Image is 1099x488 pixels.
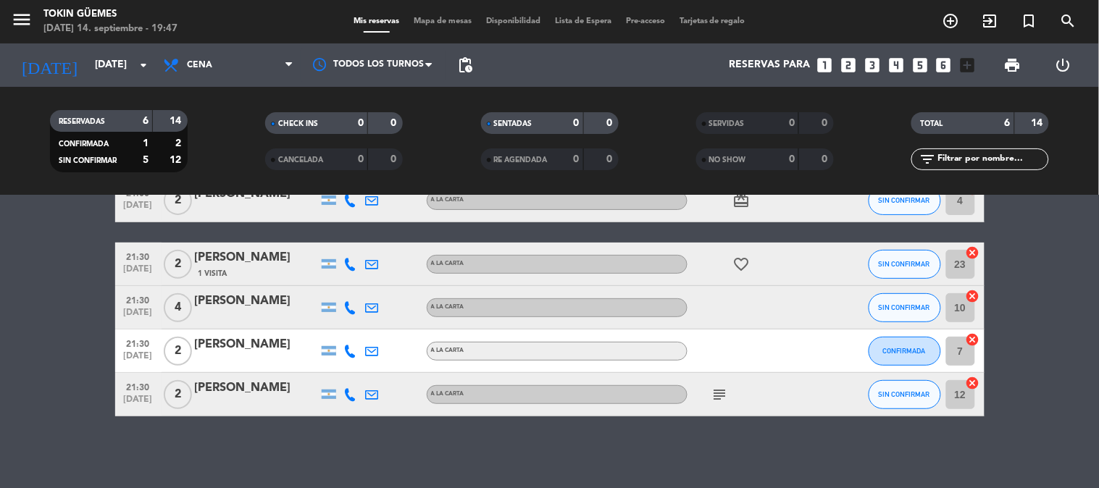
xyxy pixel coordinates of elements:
[120,395,156,411] span: [DATE]
[43,7,177,22] div: Tokin Güemes
[135,56,152,74] i: arrow_drop_down
[120,248,156,264] span: 21:30
[733,192,751,209] i: card_giftcard
[1032,118,1046,128] strong: 14
[1004,56,1021,74] span: print
[164,250,192,279] span: 2
[887,56,906,75] i: looks_4
[789,118,795,128] strong: 0
[59,140,109,148] span: CONFIRMADA
[358,118,364,128] strong: 0
[187,60,212,70] span: Cena
[789,154,795,164] strong: 0
[911,56,929,75] i: looks_5
[11,49,88,81] i: [DATE]
[709,120,745,127] span: SERVIDAS
[278,156,323,164] span: CANCELADA
[120,201,156,217] span: [DATE]
[195,335,318,354] div: [PERSON_NAME]
[822,154,830,164] strong: 0
[59,118,105,125] span: RESERVADAS
[1005,118,1011,128] strong: 6
[431,197,464,203] span: A LA CARTA
[164,380,192,409] span: 2
[1060,12,1077,30] i: search
[175,138,184,148] strong: 2
[431,261,464,266] span: A LA CARTA
[120,264,156,281] span: [DATE]
[966,376,980,390] i: cancel
[494,120,532,127] span: SENTADAS
[143,116,149,126] strong: 6
[11,9,33,35] button: menu
[164,186,192,215] span: 2
[574,118,580,128] strong: 0
[879,196,930,204] span: SIN CONFIRMAR
[920,120,943,127] span: TOTAL
[120,351,156,368] span: [DATE]
[479,17,548,25] span: Disponibilidad
[879,303,930,311] span: SIN CONFIRMAR
[606,118,615,128] strong: 0
[170,116,184,126] strong: 14
[574,154,580,164] strong: 0
[195,248,318,267] div: [PERSON_NAME]
[278,120,318,127] span: CHECK INS
[733,256,751,273] i: favorite_border
[431,304,464,310] span: A LA CARTA
[195,292,318,311] div: [PERSON_NAME]
[199,268,227,279] span: 1 Visita
[406,17,479,25] span: Mapa de mesas
[431,348,464,353] span: A LA CARTA
[966,245,980,260] i: cancel
[358,154,364,164] strong: 0
[822,118,830,128] strong: 0
[391,154,400,164] strong: 0
[170,155,184,165] strong: 12
[391,118,400,128] strong: 0
[869,337,941,366] button: CONFIRMADA
[619,17,672,25] span: Pre-acceso
[11,9,33,30] i: menu
[456,56,474,74] span: pending_actions
[958,56,977,75] i: add_box
[346,17,406,25] span: Mis reservas
[879,260,930,268] span: SIN CONFIRMAR
[943,12,960,30] i: add_circle_outline
[120,378,156,395] span: 21:30
[1054,56,1071,74] i: power_settings_new
[1038,43,1088,87] div: LOG OUT
[59,157,117,164] span: SIN CONFIRMAR
[672,17,753,25] span: Tarjetas de regalo
[711,386,729,403] i: subject
[869,186,941,215] button: SIN CONFIRMAR
[548,17,619,25] span: Lista de Espera
[120,335,156,351] span: 21:30
[869,293,941,322] button: SIN CONFIRMAR
[729,59,810,71] span: Reservas para
[120,291,156,308] span: 21:30
[143,155,149,165] strong: 5
[606,154,615,164] strong: 0
[883,347,926,355] span: CONFIRMADA
[982,12,999,30] i: exit_to_app
[935,56,953,75] i: looks_6
[43,22,177,36] div: [DATE] 14. septiembre - 19:47
[709,156,746,164] span: NO SHOW
[879,390,930,398] span: SIN CONFIRMAR
[494,156,548,164] span: RE AGENDADA
[869,380,941,409] button: SIN CONFIRMAR
[919,151,936,168] i: filter_list
[195,379,318,397] div: [PERSON_NAME]
[143,138,149,148] strong: 1
[815,56,834,75] i: looks_one
[869,250,941,279] button: SIN CONFIRMAR
[966,332,980,347] i: cancel
[164,293,192,322] span: 4
[1021,12,1038,30] i: turned_in_not
[936,151,1048,167] input: Filtrar por nombre...
[966,289,980,303] i: cancel
[431,391,464,397] span: A LA CARTA
[120,308,156,324] span: [DATE]
[863,56,882,75] i: looks_3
